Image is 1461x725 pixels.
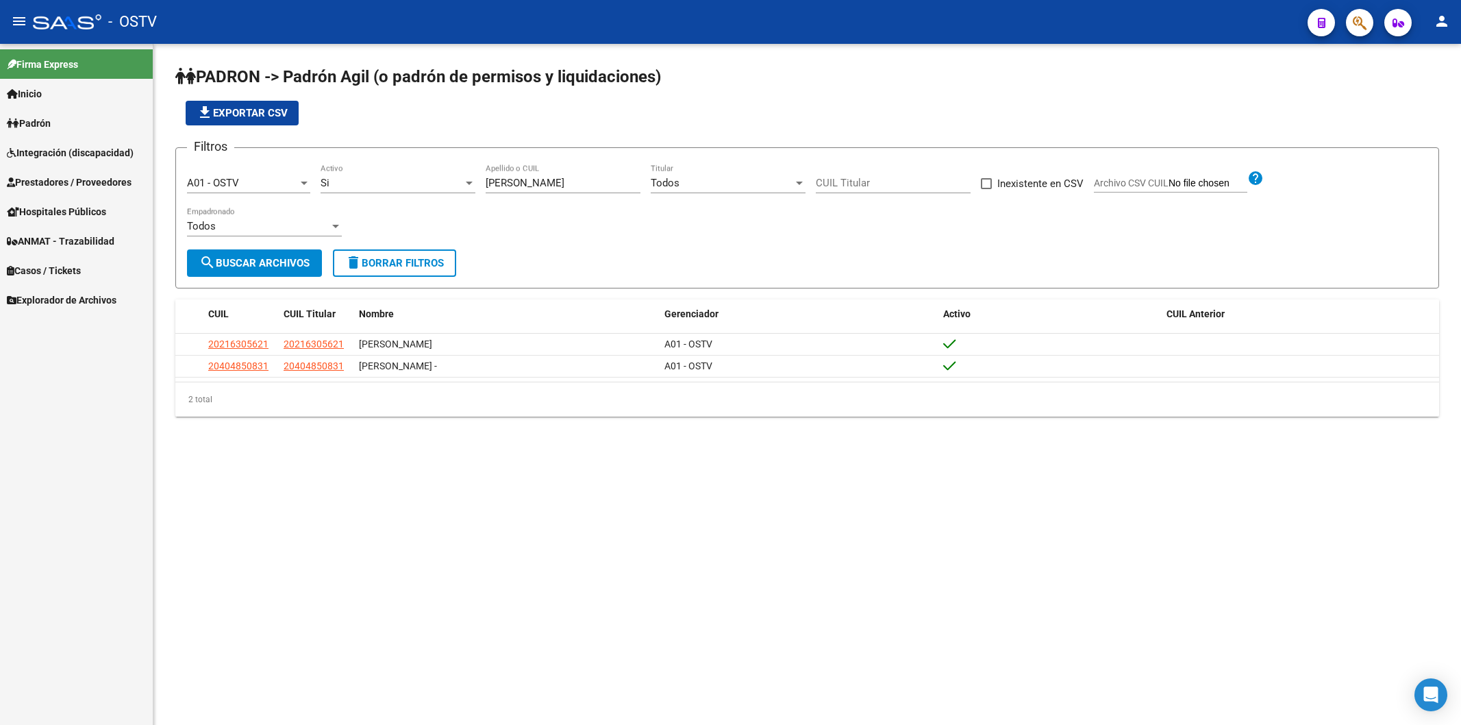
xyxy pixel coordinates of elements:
span: 20404850831 [208,360,269,371]
span: Todos [651,177,679,189]
mat-icon: file_download [197,104,213,121]
input: Archivo CSV CUIL [1169,177,1247,190]
span: 20216305621 [284,339,344,349]
h3: Filtros [187,137,234,156]
span: Todos [187,220,216,232]
span: Archivo CSV CUIL [1094,177,1169,188]
span: CUIL Titular [284,308,336,319]
div: Open Intercom Messenger [1414,678,1447,711]
span: Firma Express [7,57,78,72]
span: Buscar Archivos [199,257,310,269]
span: A01 - OSTV [187,177,239,189]
mat-icon: delete [345,254,362,271]
span: - OSTV [108,7,157,37]
mat-icon: search [199,254,216,271]
span: CUIL [208,308,229,319]
span: [PERSON_NAME] [359,339,432,349]
span: 20216305621 [208,339,269,349]
span: Borrar Filtros [345,257,444,269]
datatable-header-cell: CUIL Anterior [1161,299,1439,329]
mat-icon: menu [11,13,27,29]
span: Si [321,177,329,189]
datatable-header-cell: Gerenciador [659,299,937,329]
span: Inexistente en CSV [997,175,1084,192]
datatable-header-cell: Activo [938,299,1161,329]
datatable-header-cell: Nombre [353,299,659,329]
span: Explorador de Archivos [7,293,116,308]
div: 2 total [175,382,1439,417]
span: A01 - OSTV [664,339,712,349]
span: A01 - OSTV [664,360,712,371]
span: Gerenciador [664,308,719,319]
span: CUIL Anterior [1166,308,1225,319]
span: Activo [943,308,971,319]
span: Exportar CSV [197,107,288,119]
span: [PERSON_NAME] - [359,360,437,371]
button: Exportar CSV [186,101,299,125]
button: Buscar Archivos [187,249,322,277]
span: Nombre [359,308,394,319]
span: Prestadores / Proveedores [7,175,132,190]
datatable-header-cell: CUIL Titular [278,299,353,329]
span: Integración (discapacidad) [7,145,134,160]
span: PADRON -> Padrón Agil (o padrón de permisos y liquidaciones) [175,67,661,86]
span: Hospitales Públicos [7,204,106,219]
mat-icon: person [1434,13,1450,29]
span: Casos / Tickets [7,263,81,278]
span: 20404850831 [284,360,344,371]
button: Borrar Filtros [333,249,456,277]
datatable-header-cell: CUIL [203,299,278,329]
span: Inicio [7,86,42,101]
span: ANMAT - Trazabilidad [7,234,114,249]
span: Padrón [7,116,51,131]
mat-icon: help [1247,170,1264,186]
